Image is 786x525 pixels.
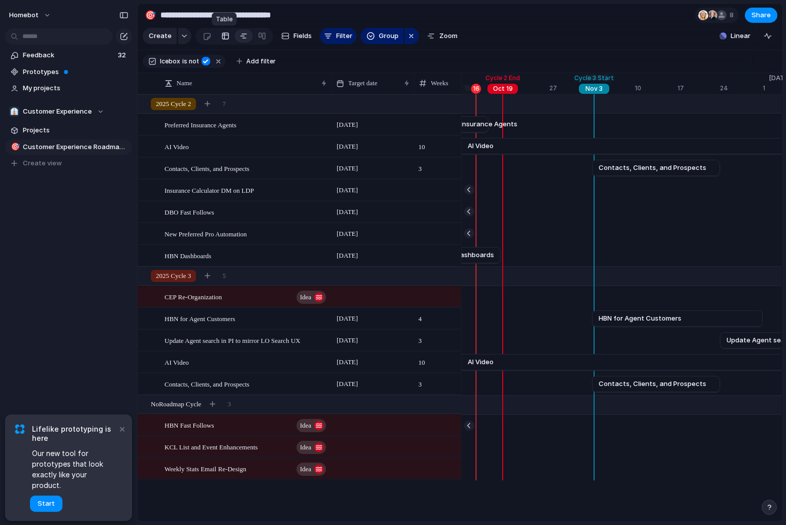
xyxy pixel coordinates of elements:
[334,334,361,346] span: [DATE]
[277,28,316,44] button: Fields
[414,308,461,324] span: 4
[165,291,222,302] span: CEP Re-Organization
[32,448,117,491] span: Our new tool for prototypes that look exactly like your product.
[599,163,706,173] span: Contacts, Clients, and Prospects
[23,125,128,135] span: Projects
[334,378,361,390] span: [DATE]
[5,7,56,23] button: Homebot
[145,8,156,22] div: 🎯
[165,419,214,431] span: HBN Fast Follows
[180,56,201,67] button: isnot
[222,99,226,109] span: 7
[297,419,326,432] button: Idea
[9,142,19,152] button: 🎯
[320,28,356,44] button: Filter
[300,462,311,476] span: Idea
[165,141,189,152] span: AI Video
[9,107,19,117] div: 👔
[334,312,361,325] span: [DATE]
[5,139,132,155] a: 🎯Customer Experience Roadmap Planning
[580,73,613,83] span: [DATE]
[599,313,681,324] span: HBN for Agent Customers
[414,374,461,390] span: 3
[246,57,276,66] span: Add filter
[165,206,214,218] span: DBO Fast Follows
[507,84,549,93] div: 20
[487,84,518,94] div: Oct 19
[165,441,258,452] span: KCL List and Event Enhancements
[165,378,249,390] span: Contacts, Clients, and Prospects
[38,499,55,509] span: Start
[11,141,18,153] div: 🎯
[745,8,777,23] button: Share
[212,13,237,26] div: Table
[160,57,180,66] span: Icebox
[334,184,361,196] span: [DATE]
[549,84,580,93] div: 27
[5,64,132,80] a: Prototypes
[635,84,677,93] div: 10
[142,7,158,23] button: 🎯
[599,311,756,326] a: HBN for Agent Customers
[165,312,235,324] span: HBN for Agent Customers
[599,379,706,389] span: Contacts, Clients, and Prospects
[334,206,361,218] span: [DATE]
[5,48,132,63] a: Feedback32
[334,141,361,153] span: [DATE]
[414,352,461,368] span: 10
[297,441,326,454] button: Idea
[572,74,616,83] div: Cycle 3 Start
[414,330,461,346] span: 3
[677,84,720,93] div: 17
[423,28,462,44] button: Zoom
[439,31,457,41] span: Zoom
[5,123,132,138] a: Projects
[599,376,713,392] a: Contacts, Clients, and Prospects
[336,31,352,41] span: Filter
[428,117,482,132] a: Preferred Insurance Agents
[165,250,211,261] span: HBN Dashboards
[471,84,481,94] div: 16
[156,271,191,281] span: 2025 Cycle 3
[293,31,312,41] span: Fields
[165,334,301,346] span: Update Agent search in PI to mirror LO Search UX
[151,399,201,409] span: No Roadmap Cycle
[414,158,461,174] span: 3
[468,141,494,151] span: AI Video
[116,423,128,435] button: Dismiss
[715,28,755,44] button: Linear
[730,10,737,20] span: 8
[23,67,128,77] span: Prototypes
[165,184,254,196] span: Insurance Calculator DM on LDP
[23,158,62,168] span: Create view
[751,10,771,20] span: Share
[468,357,494,367] span: AI Video
[231,54,282,68] button: Add filter
[165,228,247,239] span: New Preferred Pro Automation
[297,291,326,304] button: Idea
[428,119,517,129] span: Preferred Insurance Agents
[599,160,713,176] a: Contacts, Clients, and Prospects
[143,28,177,44] button: Create
[5,104,132,119] button: 👔Customer Experience
[579,84,609,94] div: Nov 3
[23,107,92,117] span: Customer Experience
[5,81,132,96] a: My projects
[731,31,750,41] span: Linear
[9,10,39,20] span: Homebot
[187,57,199,66] span: not
[300,418,311,433] span: Idea
[300,440,311,454] span: Idea
[720,84,763,93] div: 24
[165,119,237,130] span: Preferred Insurance Agents
[334,356,361,368] span: [DATE]
[483,74,522,83] div: Cycle 2 End
[32,425,117,443] span: Lifelike prototyping is here
[334,119,361,131] span: [DATE]
[165,162,249,174] span: Contacts, Clients, and Prospects
[361,28,404,44] button: Group
[300,290,311,304] span: Idea
[414,136,461,152] span: 10
[165,356,189,368] span: AI Video
[334,228,361,240] span: [DATE]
